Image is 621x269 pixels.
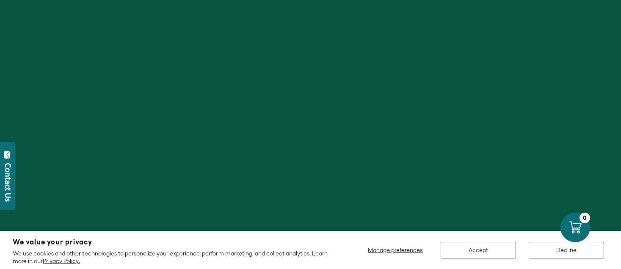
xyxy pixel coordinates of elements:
button: Manage preferences [363,242,428,258]
div: 0 [580,213,590,223]
h2: We value your privacy [13,238,333,246]
div: Contact Us [4,163,12,202]
button: Accept [441,242,516,258]
button: Decline [529,242,604,258]
p: We use cookies and other technologies to personalize your experience, perform marketing, and coll... [13,250,333,265]
span: Manage preferences [368,247,422,253]
a: Privacy Policy. [43,258,80,264]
